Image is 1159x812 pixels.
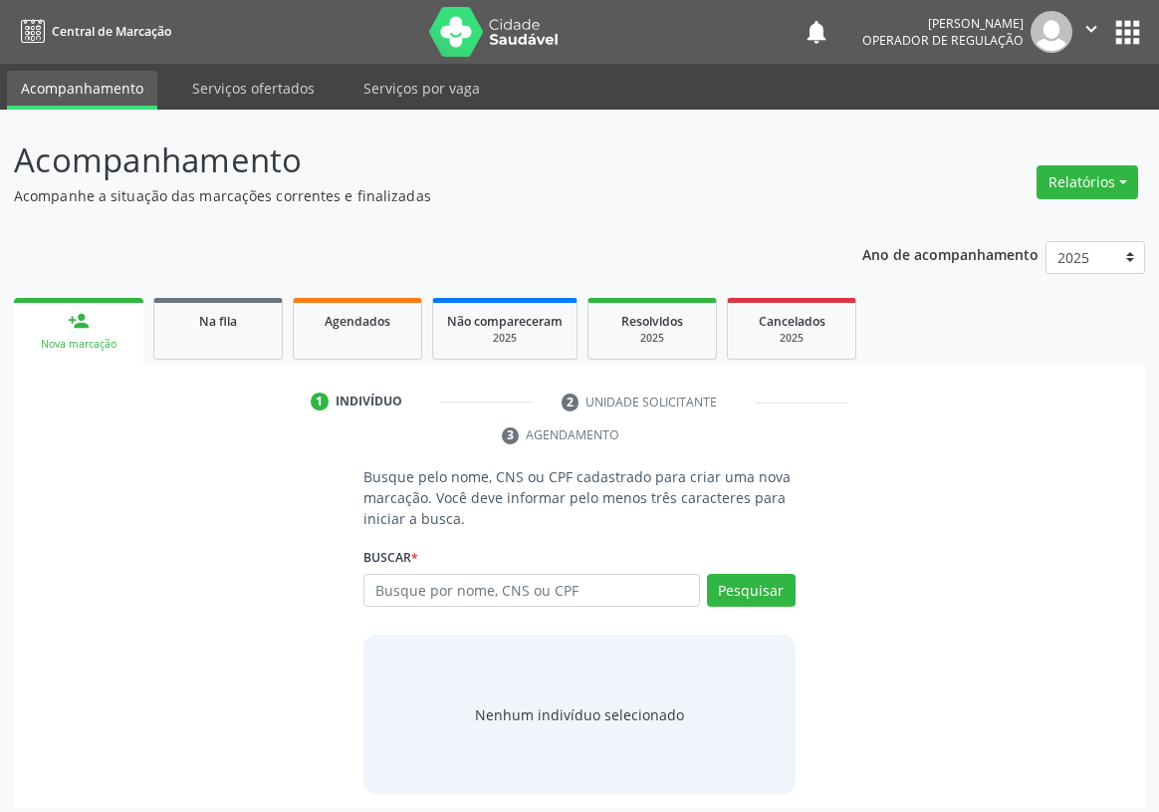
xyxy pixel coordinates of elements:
[621,313,683,330] span: Resolvidos
[1080,18,1102,40] i: 
[1110,15,1145,50] button: apps
[14,15,171,48] a: Central de Marcação
[363,574,700,608] input: Busque por nome, CNS ou CPF
[742,331,841,346] div: 2025
[707,574,796,608] button: Pesquisar
[1072,11,1110,53] button: 
[803,18,830,46] button: notifications
[28,337,129,352] div: Nova marcação
[7,71,157,110] a: Acompanhamento
[14,135,806,185] p: Acompanhamento
[178,71,329,106] a: Serviços ofertados
[325,313,390,330] span: Agendados
[862,241,1039,266] p: Ano de acompanhamento
[52,23,171,40] span: Central de Marcação
[68,310,90,332] div: person_add
[14,185,806,206] p: Acompanhe a situação das marcações correntes e finalizadas
[199,313,237,330] span: Na fila
[447,313,563,330] span: Não compareceram
[759,313,825,330] span: Cancelados
[363,543,418,574] label: Buscar
[336,393,402,410] div: Indivíduo
[1031,11,1072,53] img: img
[862,32,1024,49] span: Operador de regulação
[602,331,702,346] div: 2025
[447,331,563,346] div: 2025
[349,71,494,106] a: Serviços por vaga
[1037,165,1138,199] button: Relatórios
[311,393,329,410] div: 1
[475,704,684,725] div: Nenhum indivíduo selecionado
[363,466,796,529] p: Busque pelo nome, CNS ou CPF cadastrado para criar uma nova marcação. Você deve informar pelo men...
[862,15,1024,32] div: [PERSON_NAME]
